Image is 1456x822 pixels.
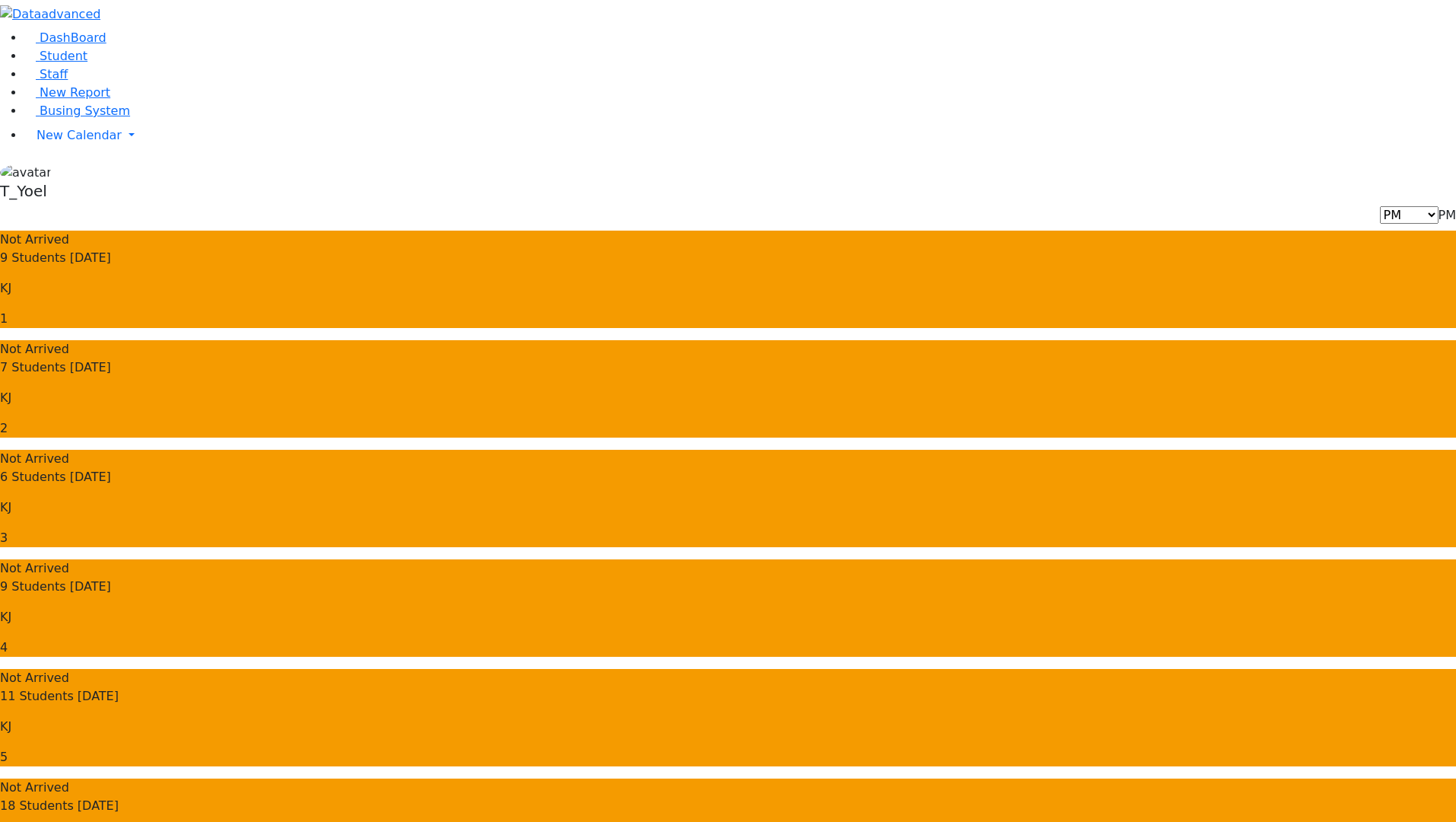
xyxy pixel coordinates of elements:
[24,67,68,81] a: Staff
[40,85,110,100] span: New Report
[40,67,68,81] span: Staff
[24,85,110,100] a: New Report
[40,104,130,118] span: Busing System
[24,120,1456,151] a: New Calendar
[24,49,87,63] a: Student
[24,104,130,118] a: Busing System
[40,30,106,45] span: DashBoard
[37,128,122,142] span: New Calendar
[1439,208,1456,222] span: PM
[40,49,87,63] span: Student
[24,30,106,45] a: DashBoard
